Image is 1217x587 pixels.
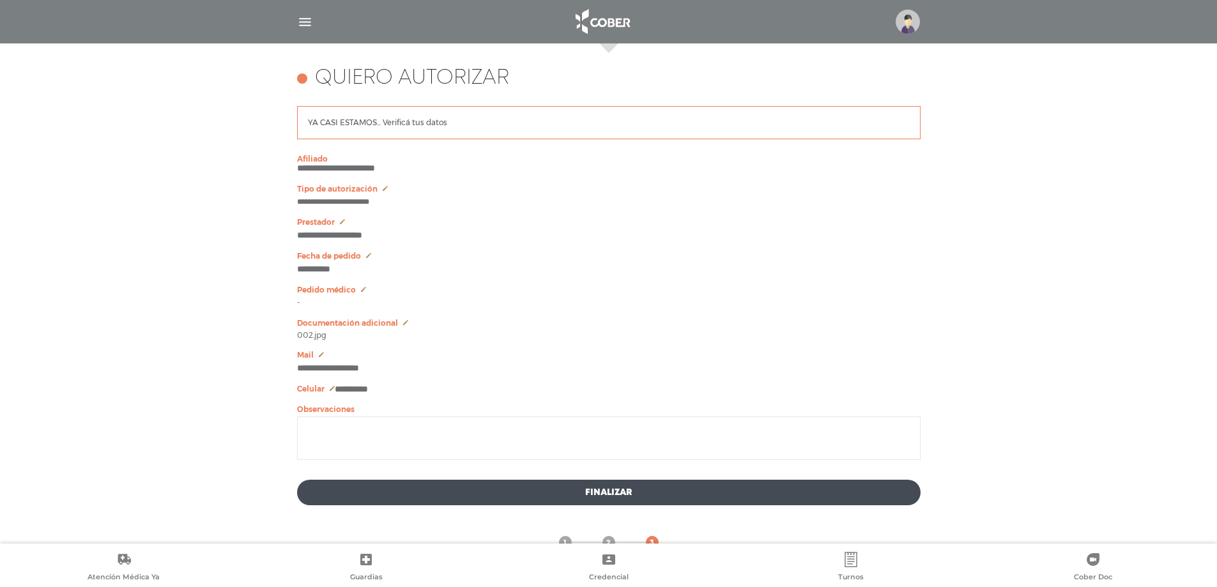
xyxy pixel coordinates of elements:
[245,552,487,584] a: Guardias
[602,536,615,549] a: 2
[972,552,1214,584] a: Cober Doc
[297,298,921,307] p: -
[297,332,326,339] span: 002.jpg
[297,286,356,294] span: Pedido médico
[297,319,398,328] span: Documentación adicional
[297,351,314,360] span: Mail
[487,552,730,584] a: Credencial
[88,572,160,584] span: Atención Médica Ya
[308,117,447,128] p: YA CASI ESTAMOS... Verificá tus datos
[730,552,972,584] a: Turnos
[1074,572,1112,584] span: Cober Doc
[559,536,572,549] a: 1
[297,185,378,194] span: Tipo de autorización
[563,537,567,549] span: 1
[297,14,313,30] img: Cober_menu-lines-white.svg
[297,252,361,261] span: Fecha de pedido
[297,405,921,414] p: Observaciones
[896,10,920,34] img: profile-placeholder.svg
[606,537,611,549] span: 2
[297,155,921,164] p: Afiliado
[350,572,383,584] span: Guardias
[297,218,335,227] span: Prestador
[297,480,921,505] button: Finalizar
[315,66,509,91] h4: Quiero autorizar
[569,6,636,37] img: logo_cober_home-white.png
[646,536,659,549] a: 3
[650,537,654,549] span: 3
[297,385,325,393] span: Celular
[838,572,864,584] span: Turnos
[589,572,629,584] span: Credencial
[3,552,245,584] a: Atención Médica Ya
